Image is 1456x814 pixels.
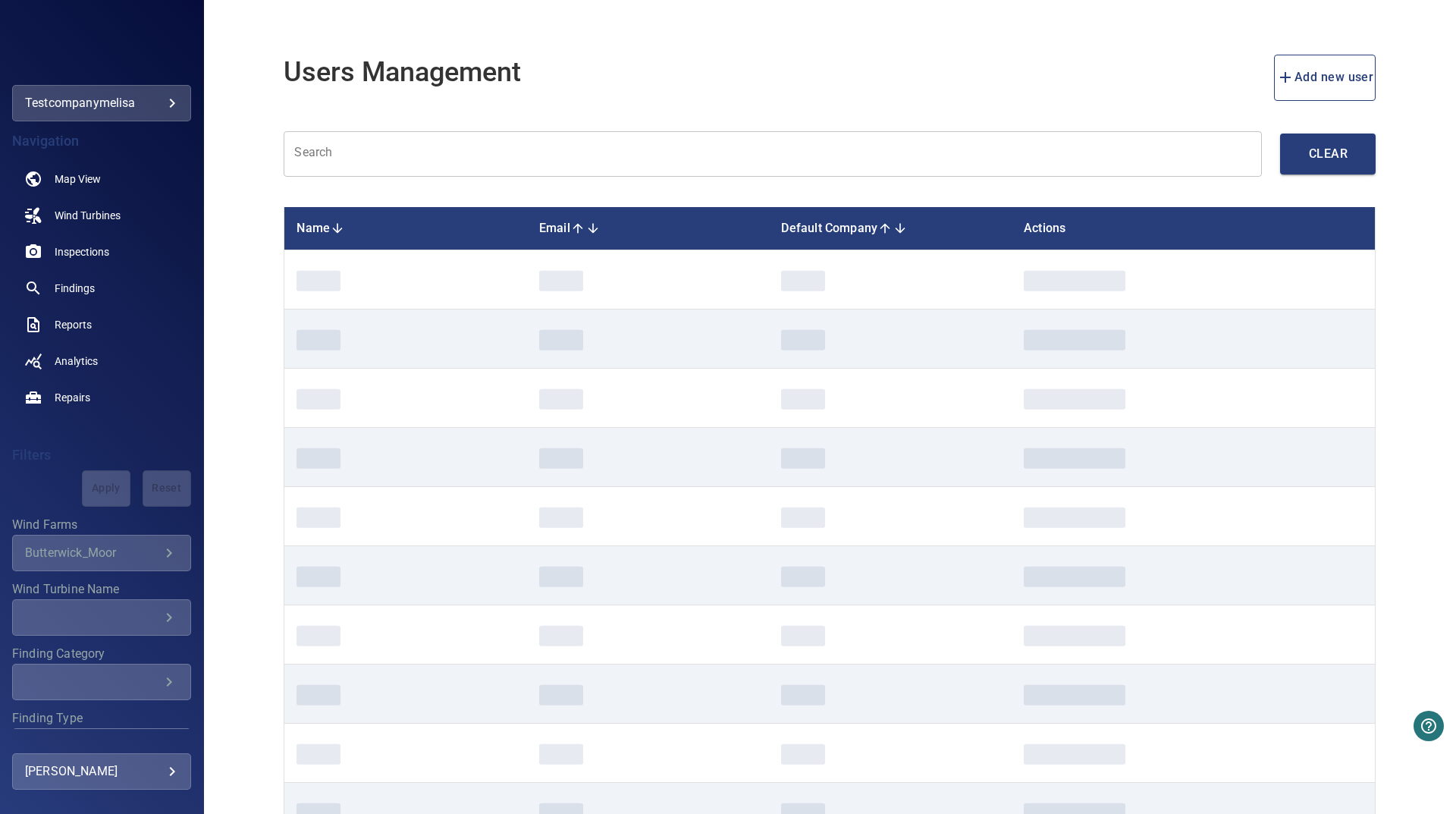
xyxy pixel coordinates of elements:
[12,583,191,596] label: Wind Turbine Name
[12,664,191,700] div: Finding Category
[25,91,178,115] div: testcompanymelisa
[284,207,527,250] th: Toggle SortBy
[284,58,521,88] h1: Users Management
[55,390,90,405] span: Repairs
[12,648,191,660] label: Finding Category
[12,197,191,234] a: windturbines noActive
[12,234,191,270] a: inspections noActive
[12,343,191,379] a: analytics noActive
[55,354,98,369] span: Analytics
[55,208,121,223] span: Wind Turbines
[1310,143,1345,165] span: Clear
[12,85,191,121] div: testcompanymelisa
[12,599,191,636] div: Wind Turbine Name
[1274,55,1376,101] button: add new user
[12,306,191,343] a: reports noActive
[12,161,191,197] a: map noActive
[55,171,101,187] span: Map View
[781,219,999,237] div: Default Company
[55,281,95,296] span: Findings
[55,317,92,332] span: Reports
[37,38,165,53] img: testcompanymelisa-logo
[1024,219,1363,237] div: Actions
[12,519,191,531] label: Wind Farms
[769,207,1012,250] th: Toggle SortBy
[12,448,191,463] h4: Filters
[1280,134,1376,174] button: Clear
[12,134,191,149] h4: Navigation
[12,728,191,765] div: Finding Type
[25,759,178,784] div: [PERSON_NAME]
[55,244,109,259] span: Inspections
[25,545,160,560] div: Butterwick_Moor
[1276,67,1374,88] span: Add new user
[12,712,191,724] label: Finding Type
[12,535,191,571] div: Wind Farms
[12,379,191,416] a: repairs noActive
[539,219,758,237] div: Email
[527,207,770,250] th: Toggle SortBy
[12,270,191,306] a: findings noActive
[297,219,515,237] div: Name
